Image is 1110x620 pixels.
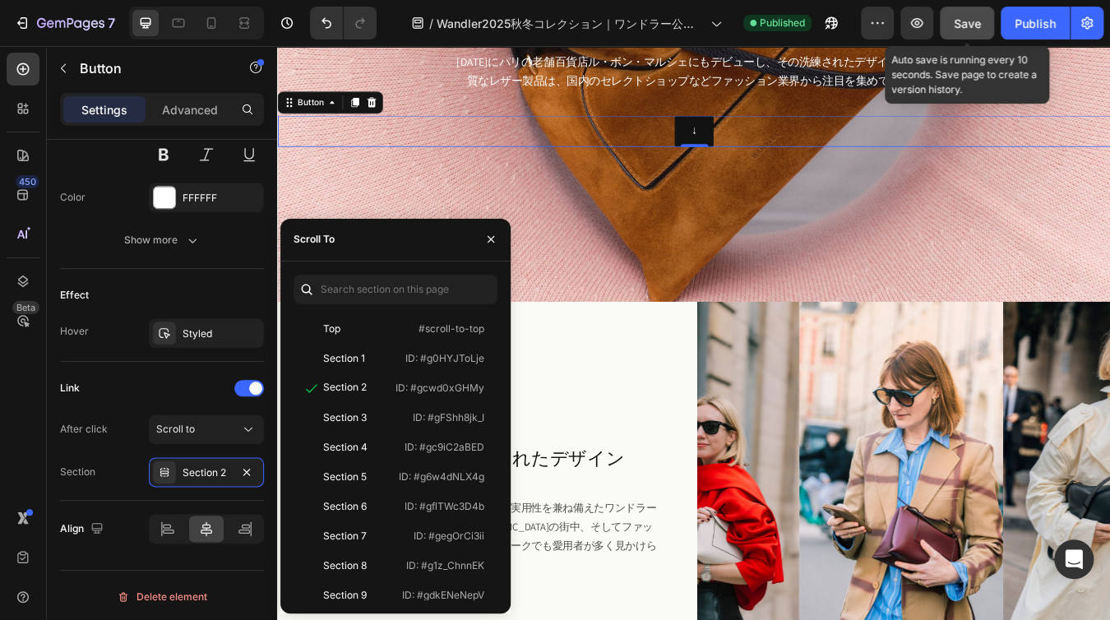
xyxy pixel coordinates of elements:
div: Publish [1015,15,1056,32]
button: 7 [7,7,123,39]
div: FFFFFF [183,191,260,206]
div: Effect [60,288,89,303]
div: Align [60,518,107,540]
p: Advanced [162,101,218,118]
p: ID: #g1z_ChnnEK [406,558,484,573]
div: Section 2 [323,380,367,395]
p: ID: #g0HYJToLje [405,351,484,366]
button: Carousel Back Arrow [510,533,543,566]
span: Wandler2025秋冬コレクション｜ワンドラー公式オンラインストア [437,15,704,32]
div: Color [60,190,86,205]
div: Section [60,465,95,479]
button: Carousel Next Arrow [941,533,974,566]
div: 450 [16,175,39,188]
iframe: Design area [277,46,1110,620]
div: Section 5 [323,470,367,484]
p: Settings [81,101,127,118]
div: Rich Text Editor. Editing area: main [490,89,497,113]
span: Published [760,16,805,30]
div: Section 6 [323,499,367,514]
div: Section 3 [323,410,367,425]
div: Scroll To [294,232,335,247]
button: Save [940,7,994,39]
div: Styled [183,326,260,341]
div: Section 1 [323,351,365,366]
div: Section 4 [323,440,368,455]
span: / [429,15,433,32]
div: Show more [124,232,201,248]
p: ID: #gc9iC2aBED [405,440,484,455]
p: ID: #gFShh8jk_I [413,410,484,425]
div: Open Intercom Messenger [1054,539,1094,579]
p: ↓ [490,89,497,113]
button: Publish [1001,7,1070,39]
div: Delete element [117,587,207,607]
div: Hover [60,324,89,339]
span: Save [954,16,981,30]
span: Scroll to [156,423,195,435]
p: ID: #g6w4dNLX4g [399,470,484,484]
p: ID: #gegOrCi3ii [414,529,484,544]
div: Top [323,322,340,336]
div: Section 2 [183,465,230,480]
p: #scroll-to-top [419,322,484,336]
button: Delete element [60,584,264,610]
div: Undo/Redo [310,7,377,39]
input: Search section on this page [294,275,497,304]
a: Rich Text Editor. Editing area: main [470,82,516,119]
div: Link [60,381,80,396]
p: Button [80,58,220,78]
div: Section 9 [323,588,367,603]
p: ID: #gflTWc3D4b [405,499,484,514]
button: Show more [60,225,264,255]
div: Section 8 [323,558,367,573]
button: Scroll to [149,414,264,444]
div: Beta [12,301,39,314]
p: ID: #gcwd0xGHMy [395,381,484,396]
div: Section 7 [323,529,367,544]
div: Button [21,59,58,74]
div: After click [60,422,108,437]
p: ID: #gdkENeNepV [402,588,484,603]
p: 7 [108,13,115,33]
